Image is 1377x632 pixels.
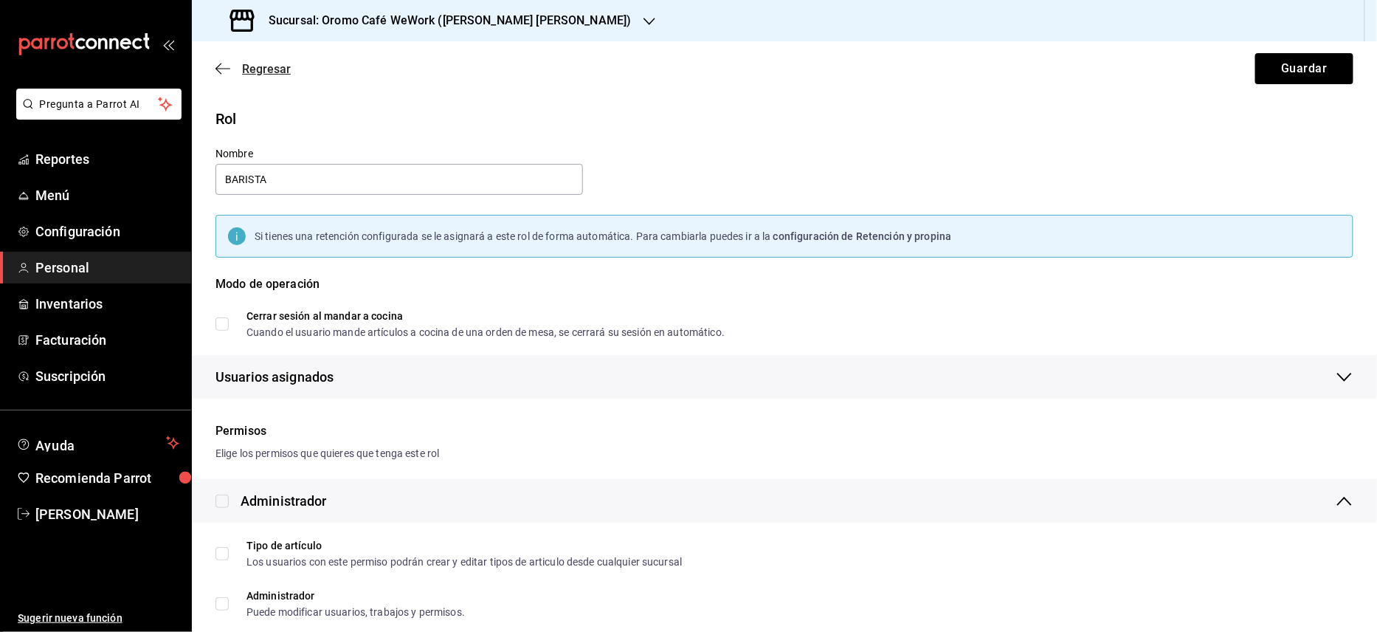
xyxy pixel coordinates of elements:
button: Pregunta a Parrot AI [16,89,182,120]
h3: Sucursal: Oromo Café WeWork ([PERSON_NAME] [PERSON_NAME]) [257,12,632,30]
div: Rol [215,108,1353,130]
span: Usuarios asignados [215,367,334,387]
span: Inventarios [35,294,179,314]
span: Facturación [35,330,179,350]
span: Personal [35,258,179,278]
div: Cuando el usuario mande artículos a cocina de una orden de mesa, se cerrará su sesión en automático. [246,327,725,337]
a: Pregunta a Parrot AI [10,107,182,123]
div: Elige los permisos que quieres que tenga este rol [215,446,1353,461]
div: Los usuarios con este permiso podrán crear y editar tipos de articulo desde cualquier sucursal [246,557,682,567]
span: Suscripción [35,366,179,386]
span: configuración de Retención y propina [773,230,952,242]
span: Recomienda Parrot [35,468,179,488]
span: Regresar [242,62,291,76]
span: Ayuda [35,434,160,452]
span: Si tienes una retención configurada se le asignará a este rol de forma automática. Para cambiarla... [255,230,773,242]
span: Reportes [35,149,179,169]
div: Administrador [246,591,465,601]
span: Configuración [35,221,179,241]
label: Nombre [215,149,583,159]
div: Modo de operación [215,275,1353,311]
div: Cerrar sesión al mandar a cocina [246,311,725,321]
button: Regresar [215,62,291,76]
div: Administrador [241,491,327,511]
button: Guardar [1255,53,1353,84]
div: Puede modificar usuarios, trabajos y permisos. [246,607,465,617]
span: [PERSON_NAME] [35,504,179,524]
div: Permisos [215,422,1353,440]
span: Menú [35,185,179,205]
span: Pregunta a Parrot AI [40,97,159,112]
button: open_drawer_menu [162,38,174,50]
div: Tipo de artículo [246,540,682,551]
span: Sugerir nueva función [18,611,179,626]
